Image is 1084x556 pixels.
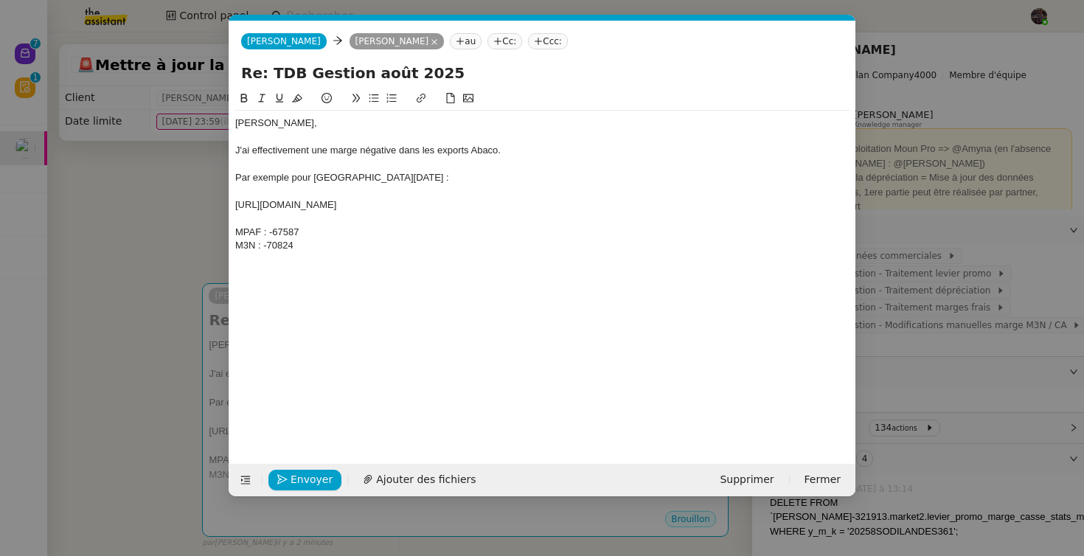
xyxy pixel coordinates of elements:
span: Supprimer [720,471,774,488]
button: Supprimer [711,470,782,490]
span: [PERSON_NAME] [247,36,321,46]
nz-tag: Cc: [487,33,522,49]
button: Envoyer [268,470,341,490]
span: Fermer [805,471,841,488]
div: MPAF : -67587 [235,226,850,239]
nz-tag: au [450,33,482,49]
nz-tag: [PERSON_NAME] [350,33,445,49]
div: Par exemple pour [GEOGRAPHIC_DATA][DATE] : [235,171,850,184]
nz-tag: Ccc: [528,33,568,49]
span: Envoyer [291,471,333,488]
div: M3N : -70824 [235,239,850,252]
input: Subject [241,62,844,84]
button: Fermer [796,470,850,490]
div: J'ai effectivement une marge négative dans les exports Abaco. [235,144,850,157]
div: [PERSON_NAME], [235,117,850,130]
span: Ajouter des fichiers [376,471,476,488]
button: Ajouter des fichiers [354,470,484,490]
div: [URL][DOMAIN_NAME] [235,198,850,212]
